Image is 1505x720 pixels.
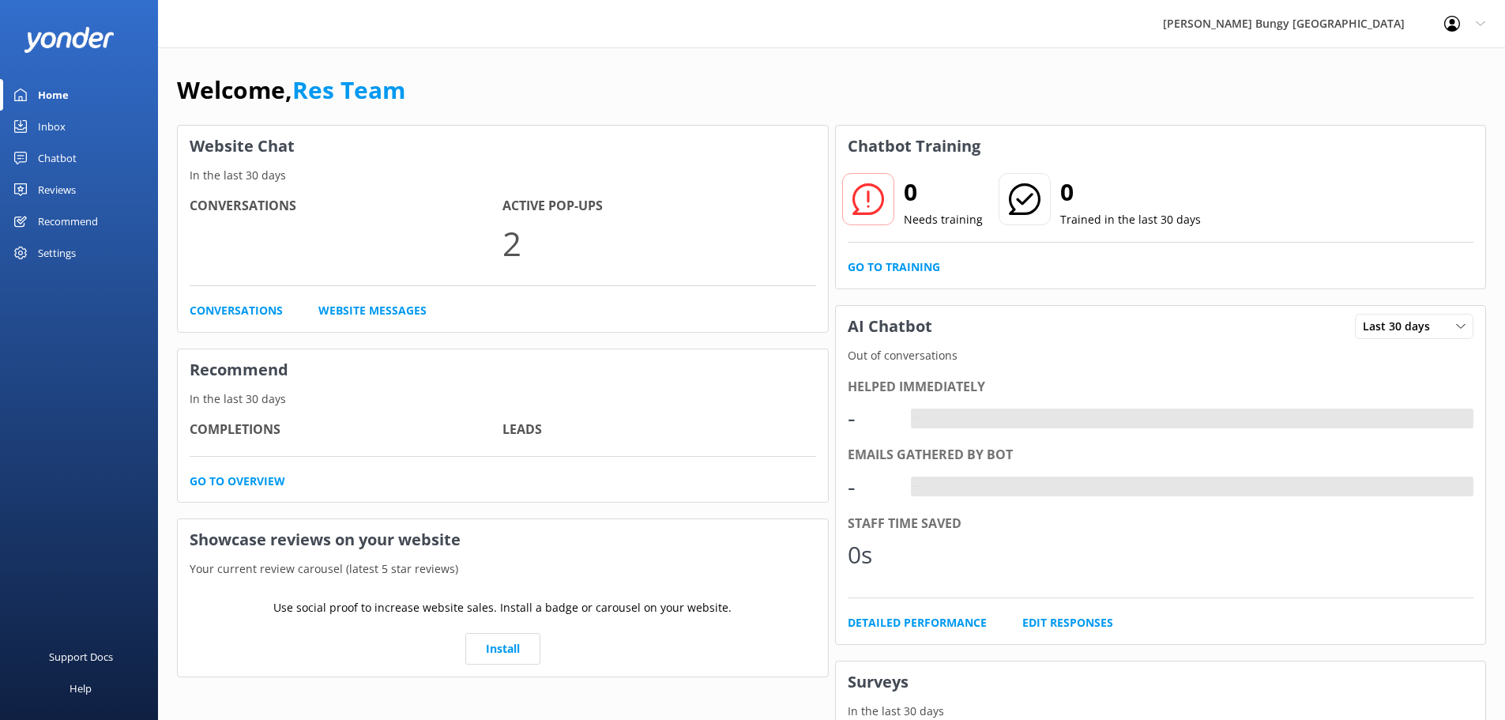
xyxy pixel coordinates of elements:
p: 2 [502,217,815,270]
div: Help [70,673,92,704]
h3: Website Chat [178,126,828,167]
div: Support Docs [49,641,113,673]
h3: Recommend [178,349,828,390]
div: - [911,409,923,429]
a: Go to Training [848,258,940,276]
p: In the last 30 days [178,167,828,184]
p: In the last 30 days [178,390,828,408]
p: Needs training [904,211,983,228]
a: Install [465,633,540,665]
h3: Surveys [836,662,1486,703]
p: Out of conversations [836,347,1486,364]
a: Res Team [292,74,405,106]
div: - [848,399,895,437]
h2: 0 [1060,173,1201,211]
div: Emails gathered by bot [848,445,1474,466]
div: Inbox [38,111,66,142]
div: Staff time saved [848,514,1474,534]
h4: Conversations [190,196,502,217]
span: Last 30 days [1363,318,1439,335]
div: Chatbot [38,142,77,174]
p: Your current review carousel (latest 5 star reviews) [178,560,828,578]
div: Reviews [38,174,76,205]
h2: 0 [904,173,983,211]
a: Detailed Performance [848,614,987,631]
div: 0s [848,536,895,574]
a: Go to overview [190,473,285,490]
div: - [911,477,923,497]
div: Helped immediately [848,377,1474,398]
a: Edit Responses [1022,614,1113,631]
div: Settings [38,237,76,269]
h3: Showcase reviews on your website [178,519,828,560]
img: yonder-white-logo.png [24,27,115,53]
h1: Welcome, [177,71,405,109]
h3: Chatbot Training [836,126,992,167]
p: In the last 30 days [836,703,1486,720]
h4: Leads [502,420,815,440]
p: Use social proof to increase website sales. Install a badge or carousel on your website. [273,599,732,616]
div: - [848,468,895,506]
p: Trained in the last 30 days [1060,211,1201,228]
h4: Active Pop-ups [502,196,815,217]
a: Conversations [190,302,283,319]
div: Home [38,79,69,111]
div: Recommend [38,205,98,237]
h3: AI Chatbot [836,306,944,347]
a: Website Messages [318,302,427,319]
h4: Completions [190,420,502,440]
